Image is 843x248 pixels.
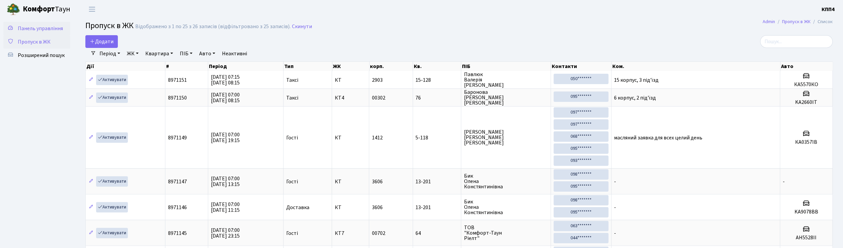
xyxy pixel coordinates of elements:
[84,4,100,15] button: Переключити навігацію
[372,94,385,102] span: 00302
[332,62,370,71] th: ЖК
[168,94,187,102] span: 8971150
[416,135,458,140] span: 5-118
[335,77,366,83] span: КТ
[783,178,785,185] span: -
[18,25,63,32] span: Панель управління
[286,77,298,83] span: Таксі
[416,231,458,236] span: 64
[416,77,458,83] span: 15-128
[286,135,298,140] span: Гості
[822,6,835,13] b: КПП4
[23,4,55,14] b: Комфорт
[211,131,240,144] span: [DATE] 07:00 [DATE] 19:15
[96,92,128,103] a: Активувати
[85,35,118,48] a: Додати
[783,209,830,215] h5: KA9078BB
[335,205,366,210] span: КТ
[783,99,830,106] h5: KA2660IT
[143,48,176,59] a: Квартира
[208,62,284,71] th: Період
[168,230,187,237] span: 8971145
[416,179,458,184] span: 13-201
[372,134,383,141] span: 1412
[211,91,240,104] span: [DATE] 07:00 [DATE] 08:15
[464,173,548,189] span: Бик Олена Констянтинівна
[96,75,128,85] a: Активувати
[211,201,240,214] span: [DATE] 07:00 [DATE] 11:15
[86,62,165,71] th: Дії
[416,205,458,210] span: 13-201
[370,62,413,71] th: корп.
[211,73,240,86] span: [DATE] 07:15 [DATE] 08:15
[614,204,616,211] span: -
[96,176,128,187] a: Активувати
[284,62,332,71] th: Тип
[286,205,309,210] span: Доставка
[753,15,843,29] nav: breadcrumb
[168,76,187,84] span: 8971151
[3,49,70,62] a: Розширений пошук
[372,230,385,237] span: 00702
[783,139,830,145] h5: КА0357ІВ
[614,134,703,141] span: масляний заявка для всех целий день
[464,129,548,145] span: [PERSON_NAME] [PERSON_NAME] [PERSON_NAME]
[464,89,548,106] span: Баронова [PERSON_NAME] [PERSON_NAME]
[614,76,659,84] span: 15 корпус, 3 під'їзд
[760,35,833,48] input: Пошук...
[335,179,366,184] span: КТ
[416,95,458,101] span: 76
[96,132,128,143] a: Активувати
[96,202,128,212] a: Активувати
[372,76,383,84] span: 2903
[292,23,312,30] a: Скинути
[372,204,383,211] span: 3606
[97,48,123,59] a: Період
[168,204,187,211] span: 8971146
[197,48,218,59] a: Авто
[335,95,366,101] span: КТ4
[763,18,775,25] a: Admin
[90,38,113,45] span: Додати
[96,228,128,238] a: Активувати
[177,48,195,59] a: ПІБ
[464,225,548,241] span: ТОВ "Комфорт-Таун Ріелт"
[783,81,830,88] h5: КА5570КО
[168,134,187,141] span: 8971149
[811,18,833,25] li: Список
[783,235,830,241] h5: АН5528ІІ
[211,227,240,240] span: [DATE] 07:00 [DATE] 23:15
[335,231,366,236] span: КТ7
[464,72,548,88] span: Павлюк Валерія [PERSON_NAME]
[614,230,616,237] span: -
[372,178,383,185] span: 3606
[614,94,656,102] span: 6 корпус, 2 під'їзд
[23,4,70,15] span: Таун
[464,199,548,215] span: Бик Олена Констянтинівна
[286,179,298,184] span: Гості
[781,62,833,71] th: Авто
[286,231,298,236] span: Гості
[782,18,811,25] a: Пропуск в ЖК
[124,48,141,59] a: ЖК
[168,178,187,185] span: 8971147
[3,22,70,35] a: Панель управління
[18,52,65,59] span: Розширений пошук
[135,23,291,30] div: Відображено з 1 по 25 з 26 записів (відфільтровано з 25 записів).
[614,178,616,185] span: -
[165,62,208,71] th: #
[3,35,70,49] a: Пропуск в ЖК
[822,5,835,13] a: КПП4
[7,3,20,16] img: logo.png
[85,20,134,32] span: Пропуск в ЖК
[461,62,551,71] th: ПІБ
[286,95,298,101] span: Таксі
[211,175,240,188] span: [DATE] 07:00 [DATE] 13:15
[612,62,780,71] th: Ком.
[335,135,366,140] span: КТ
[219,48,250,59] a: Неактивні
[413,62,461,71] th: Кв.
[551,62,612,71] th: Контакти
[18,38,51,46] span: Пропуск в ЖК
